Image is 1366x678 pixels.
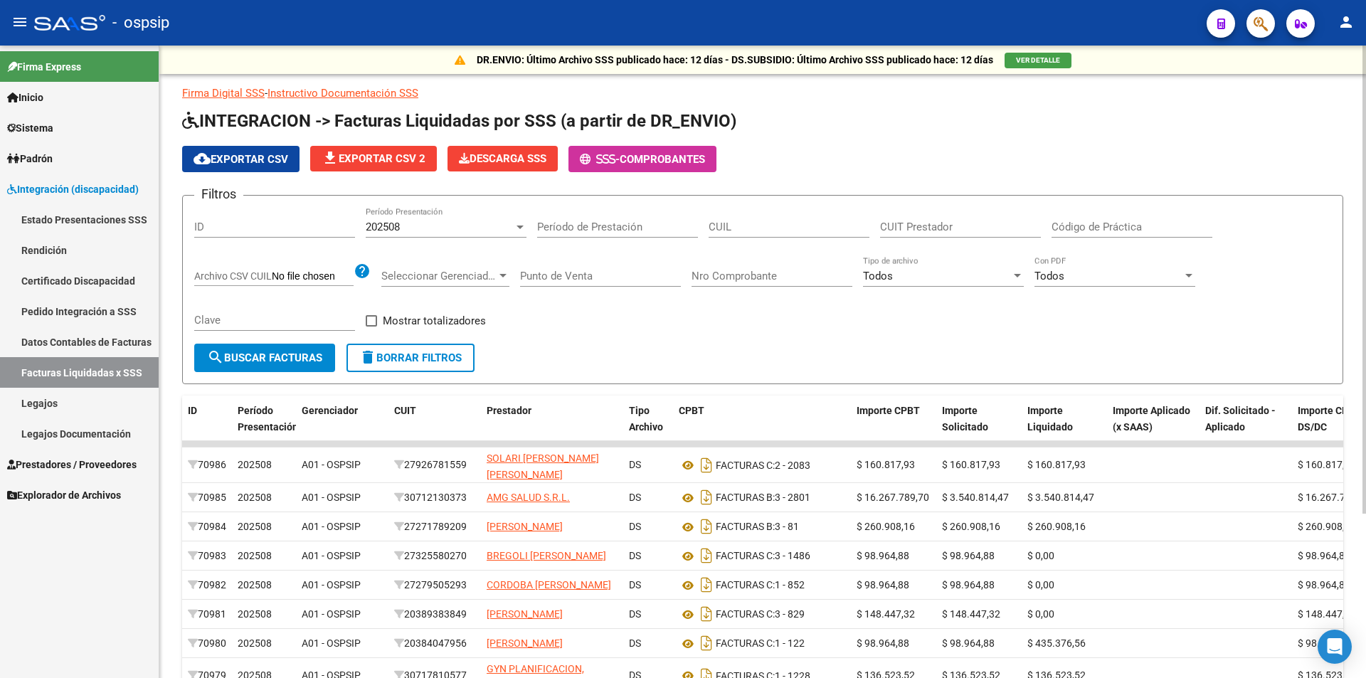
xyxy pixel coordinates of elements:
[1318,630,1352,664] div: Open Intercom Messenger
[182,111,736,131] span: INTEGRACION -> Facturas Liquidadas por SSS (a partir de DR_ENVIO)
[580,153,620,166] span: -
[182,396,232,458] datatable-header-cell: ID
[1338,14,1355,31] mat-icon: person
[268,87,418,100] a: Instructivo Documentación SSS
[942,492,1009,503] span: $ 3.540.814,47
[629,521,641,532] span: DS
[194,150,211,167] mat-icon: cloud_download
[394,577,475,593] div: 27279505293
[629,608,641,620] span: DS
[857,550,909,561] span: $ 98.964,88
[238,492,272,503] span: 202508
[1022,396,1107,458] datatable-header-cell: Importe Liquidado
[7,151,53,166] span: Padrón
[238,637,272,649] span: 202508
[1027,405,1073,433] span: Importe Liquidado
[477,52,993,68] p: DR.ENVIO: Último Archivo SSS publicado hace: 12 días - DS.SUBSIDIO: Último Archivo SSS publicado ...
[182,87,265,100] a: Firma Digital SSS
[857,459,915,470] span: $ 160.817,93
[620,153,705,166] span: Comprobantes
[487,637,563,649] span: [PERSON_NAME]
[194,344,335,372] button: Buscar Facturas
[366,221,400,233] span: 202508
[238,579,272,590] span: 202508
[697,603,716,625] i: Descargar documento
[629,637,641,649] span: DS
[487,550,606,561] span: BREGOLI [PERSON_NAME]
[354,263,371,280] mat-icon: help
[857,492,929,503] span: $ 16.267.789,70
[857,608,915,620] span: $ 148.447,32
[697,573,716,596] i: Descargar documento
[302,405,358,416] span: Gerenciador
[1034,270,1064,282] span: Todos
[359,349,376,366] mat-icon: delete
[487,608,563,620] span: [PERSON_NAME]
[629,550,641,561] span: DS
[942,405,988,433] span: Importe Solicitado
[487,492,570,503] span: AMG SALUD S.R.L.
[394,405,416,416] span: CUIT
[322,149,339,166] mat-icon: file_download
[182,146,300,172] button: Exportar CSV
[623,396,673,458] datatable-header-cell: Tipo Archivo
[629,579,641,590] span: DS
[679,405,704,416] span: CPBT
[679,515,845,538] div: 3 - 81
[1298,459,1356,470] span: $ 160.817,93
[863,270,893,282] span: Todos
[487,452,599,480] span: SOLARI [PERSON_NAME] [PERSON_NAME]
[302,492,361,503] span: A01 - OSPSIP
[1027,637,1086,649] span: $ 435.376,56
[716,521,775,533] span: FACTURAS B:
[238,608,272,620] span: 202508
[7,457,137,472] span: Prestadores / Proveedores
[629,405,663,433] span: Tipo Archivo
[673,396,851,458] datatable-header-cell: CPBT
[1107,396,1200,458] datatable-header-cell: Importe Aplicado (x SAAS)
[857,579,909,590] span: $ 98.964,88
[7,90,43,105] span: Inicio
[568,146,716,172] button: -Comprobantes
[679,632,845,655] div: 1 - 122
[7,120,53,136] span: Sistema
[388,396,481,458] datatable-header-cell: CUIT
[942,608,1000,620] span: $ 148.447,32
[857,637,909,649] span: $ 98.964,88
[1205,405,1276,433] span: Dif. Solicitado - Aplicado
[942,459,1000,470] span: $ 160.817,93
[346,344,475,372] button: Borrar Filtros
[1027,459,1086,470] span: $ 160.817,93
[679,454,845,477] div: 2 - 2083
[697,454,716,477] i: Descargar documento
[394,635,475,652] div: 20384047956
[238,550,272,561] span: 202508
[679,603,845,625] div: 3 - 829
[1016,56,1060,64] span: VER DETALLE
[697,486,716,509] i: Descargar documento
[629,459,641,470] span: DS
[679,544,845,567] div: 3 - 1486
[448,146,558,172] app-download-masive: Descarga masiva de comprobantes (adjuntos)
[394,606,475,623] div: 20389383849
[459,152,546,165] span: Descarga SSS
[487,405,531,416] span: Prestador
[383,312,486,329] span: Mostrar totalizadores
[679,573,845,596] div: 1 - 852
[112,7,169,38] span: - ospsip
[936,396,1022,458] datatable-header-cell: Importe Solicitado
[942,579,995,590] span: $ 98.964,88
[322,152,425,165] span: Exportar CSV 2
[1298,579,1350,590] span: $ 98.964,88
[302,637,361,649] span: A01 - OSPSIP
[394,489,475,506] div: 30712130373
[238,459,272,470] span: 202508
[11,14,28,31] mat-icon: menu
[238,521,272,532] span: 202508
[188,577,226,593] div: 70982
[448,146,558,171] button: Descarga SSS
[302,579,361,590] span: A01 - OSPSIP
[716,638,775,650] span: FACTURAS C:
[188,489,226,506] div: 70985
[942,521,1000,532] span: $ 260.908,16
